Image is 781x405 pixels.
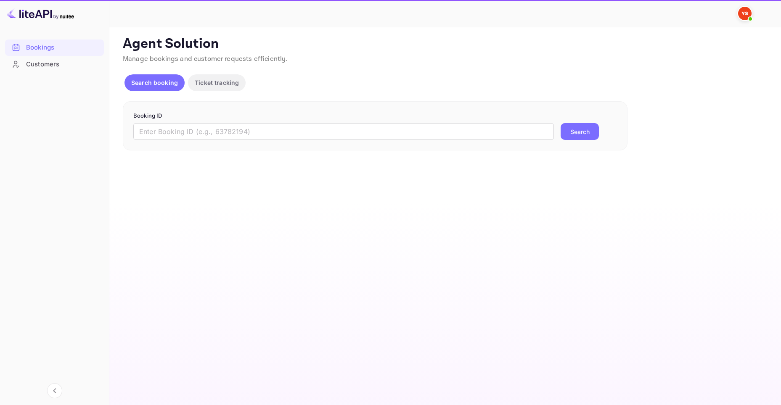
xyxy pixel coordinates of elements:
[47,383,62,398] button: Collapse navigation
[561,123,599,140] button: Search
[133,112,617,120] p: Booking ID
[131,78,178,87] p: Search booking
[123,55,288,63] span: Manage bookings and customer requests efficiently.
[738,7,752,20] img: Yandex Support
[133,123,554,140] input: Enter Booking ID (e.g., 63782194)
[26,43,100,53] div: Bookings
[195,78,239,87] p: Ticket tracking
[5,56,104,73] div: Customers
[5,56,104,72] a: Customers
[123,36,766,53] p: Agent Solution
[26,60,100,69] div: Customers
[7,7,74,20] img: LiteAPI logo
[5,39,104,56] div: Bookings
[5,39,104,55] a: Bookings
